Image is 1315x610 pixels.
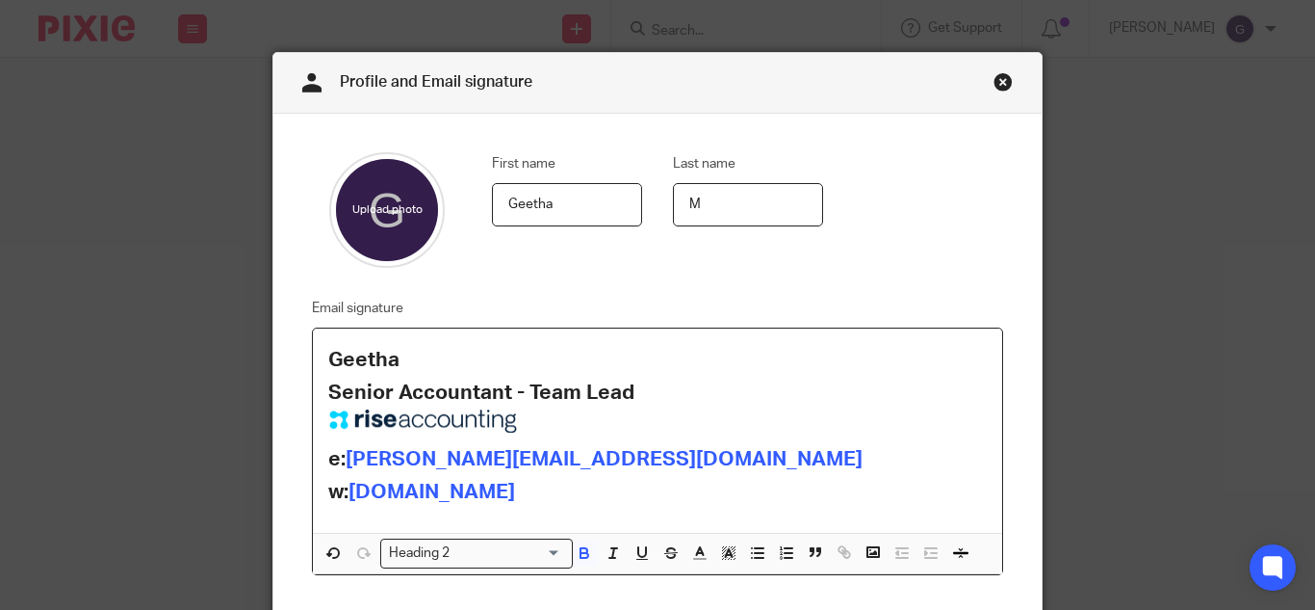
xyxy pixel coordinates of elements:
[348,482,515,502] a: [DOMAIN_NAME]
[346,449,863,469] a: [PERSON_NAME][EMAIL_ADDRESS][DOMAIN_NAME]
[380,539,573,569] div: Search for option
[328,482,348,502] strong: w:
[328,350,400,370] strong: Geetha
[328,449,346,469] strong: e:
[456,544,561,564] input: Search for option
[340,74,532,90] span: Profile and Email signature
[993,72,1013,98] a: Close this dialog window
[673,154,735,173] label: Last name
[492,154,555,173] label: First name
[328,410,521,433] img: Image
[312,299,403,318] label: Email signature
[385,544,454,564] span: Heading 2
[328,383,634,403] strong: Senior Accountant - Team Lead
